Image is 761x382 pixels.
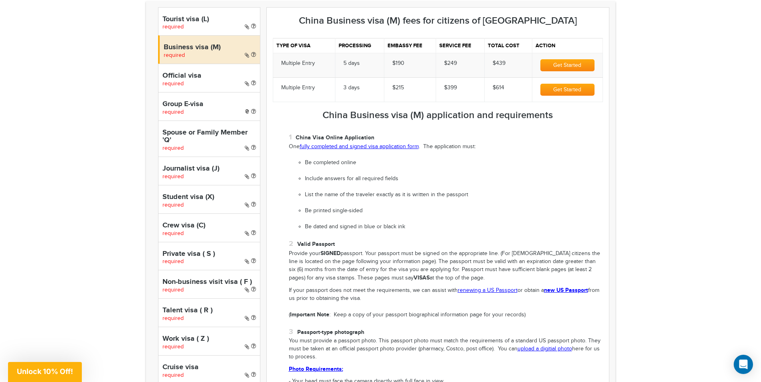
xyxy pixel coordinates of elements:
h4: Group E-visa [162,101,256,109]
span: required [162,258,184,265]
span: required [162,145,184,151]
button: Get Started [540,59,594,71]
h4: Spouse or Family Member 'Q' [162,129,256,145]
h4: Student visa (X) [162,193,256,201]
h4: Business visa (M) [164,44,256,52]
a: Get Started [540,86,594,93]
li: Be dated and signed in blue or black ink [305,223,603,231]
div: Unlock 10% Off! [8,362,82,382]
span: required [162,173,184,180]
h3: China Business visa (M) application and requirements [273,110,603,121]
strong: Passport-type photograph [297,329,364,336]
li: Be completed online [305,159,603,167]
span: required [162,315,184,322]
span: required [162,109,184,115]
p: Provide your passport. Your passport must be signed on the appropriate line. (For [DEMOGRAPHIC_DA... [289,249,603,282]
span: Multiple Entry [281,60,315,66]
span: Multiple Entry [281,84,315,91]
th: Type of visa [273,38,335,53]
h4: Work visa ( Z ) [162,335,256,343]
span: $215 [392,84,404,91]
h4: Non-business visit visa ( F ) [162,278,256,286]
strong: VISAS [414,274,430,281]
strong: Important Note [290,311,329,318]
span: required [162,24,184,30]
button: Get Started [540,84,594,96]
p: One . The application must: [289,143,603,151]
h3: China Business visa (M) fees for citizens of [GEOGRAPHIC_DATA] [273,16,603,26]
span: $399 [444,84,457,91]
span: required [162,80,184,87]
span: required [164,52,185,58]
h4: Private visa ( S ) [162,250,256,258]
h4: Crew visa (C) [162,222,256,230]
li: List the name of the traveler exactly as it is written in the passport [305,191,603,199]
p: If your passport does not meet the requirements, we can assist with or obtain a from us prior to ... [289,286,603,319]
span: required [162,372,184,378]
strong: SIGNED [321,250,341,257]
th: Total cost [484,38,532,53]
h4: Official visa [162,72,256,80]
th: Service fee [436,38,485,53]
h4: Journalist visa (J) [162,165,256,173]
th: Embassy fee [384,38,436,53]
a: fully completed and signed visa application form [300,143,419,150]
h4: Talent visa ( R ) [162,307,256,315]
strong: Valid Passport [297,241,335,247]
h4: Cruise visa [162,364,256,372]
span: required [162,202,184,208]
li: Be printed single-sided [305,207,603,215]
div: Open Intercom Messenger [734,355,753,374]
strong: China Visa Online Application [296,134,374,141]
li: Include answers for all required fields [305,175,603,183]
span: $190 [392,60,404,66]
a: upload a digitial photo [517,346,572,352]
span: 5 days [343,60,360,66]
span: $439 [493,60,505,66]
a: Photo Requirements: [289,366,343,372]
th: Processing [335,38,384,53]
th: Action [532,38,603,53]
a: Get Started [540,62,594,68]
span: required [162,287,184,293]
span: $249 [444,60,457,66]
h4: Tourist visa (L) [162,16,256,24]
span: 3 days [343,84,360,91]
a: renewing a US Passport [458,287,517,294]
span: Unlock 10% Off! [17,367,73,376]
p: You must provide a passport photo. This passport photo must match the requirements of a standard ... [289,337,603,361]
a: new US Passport [544,287,588,294]
span: required [162,230,184,237]
span: $614 [493,84,504,91]
span: required [162,344,184,350]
